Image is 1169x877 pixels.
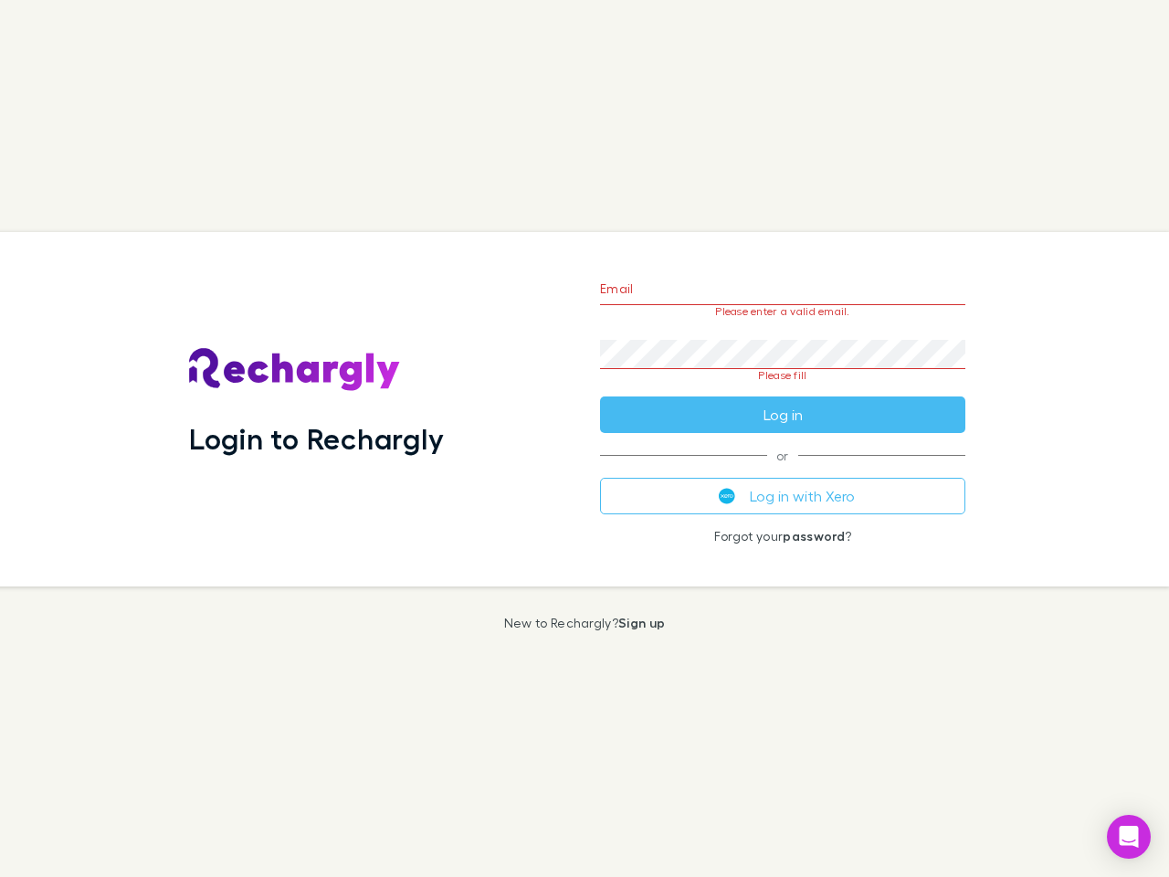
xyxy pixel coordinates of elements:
a: password [783,528,845,544]
button: Log in with Xero [600,478,965,514]
div: Open Intercom Messenger [1107,815,1151,859]
img: Xero's logo [719,488,735,504]
p: Forgot your ? [600,529,965,544]
a: Sign up [618,615,665,630]
img: Rechargly's Logo [189,348,401,392]
h1: Login to Rechargly [189,421,444,456]
p: New to Rechargly? [504,616,666,630]
p: Please enter a valid email. [600,305,965,318]
button: Log in [600,396,965,433]
p: Please fill [600,369,965,382]
span: or [600,455,965,456]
